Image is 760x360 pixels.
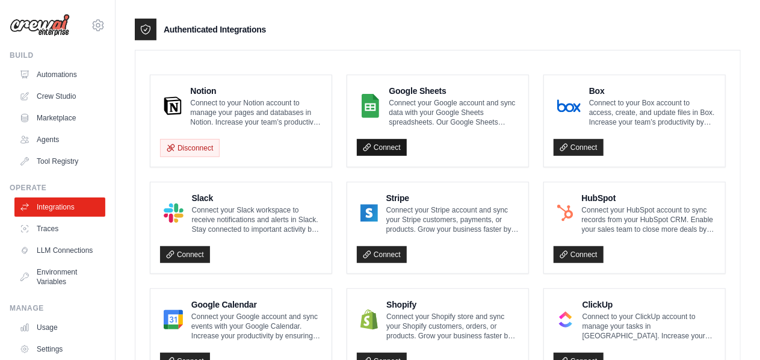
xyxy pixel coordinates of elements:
[160,246,210,263] a: Connect
[164,201,184,225] img: Slack Logo
[10,14,70,37] img: Logo
[389,98,519,127] p: Connect your Google account and sync data with your Google Sheets spreadsheets. Our Google Sheets...
[582,299,715,311] h4: ClickUp
[14,241,105,260] a: LLM Connections
[10,303,105,313] div: Manage
[14,318,105,337] a: Usage
[589,85,715,97] h4: Box
[164,94,182,118] img: Notion Logo
[192,205,322,234] p: Connect your Slack workspace to receive notifications and alerts in Slack. Stay connected to impo...
[191,312,322,341] p: Connect your Google account and sync events with your Google Calendar. Increase your productivity...
[582,192,715,204] h4: HubSpot
[554,246,604,263] a: Connect
[14,262,105,291] a: Environment Variables
[386,192,519,204] h4: Stripe
[14,219,105,238] a: Traces
[389,85,519,97] h4: Google Sheets
[557,308,574,332] img: ClickUp Logo
[14,340,105,359] a: Settings
[554,139,604,156] a: Connect
[557,201,573,225] img: HubSpot Logo
[582,205,715,234] p: Connect your HubSpot account to sync records from your HubSpot CRM. Enable your sales team to clo...
[386,312,519,341] p: Connect your Shopify store and sync your Shopify customers, orders, or products. Grow your busine...
[357,246,407,263] a: Connect
[14,197,105,217] a: Integrations
[164,308,183,332] img: Google Calendar Logo
[700,302,760,360] iframe: Chat Widget
[582,312,715,341] p: Connect to your ClickUp account to manage your tasks in [GEOGRAPHIC_DATA]. Increase your team’s p...
[386,205,519,234] p: Connect your Stripe account and sync your Stripe customers, payments, or products. Grow your busi...
[14,87,105,106] a: Crew Studio
[360,94,380,118] img: Google Sheets Logo
[10,51,105,60] div: Build
[10,183,105,193] div: Operate
[14,108,105,128] a: Marketplace
[360,201,378,225] img: Stripe Logo
[191,299,322,311] h4: Google Calendar
[557,94,581,118] img: Box Logo
[360,308,378,332] img: Shopify Logo
[190,85,322,97] h4: Notion
[192,192,322,204] h4: Slack
[357,139,407,156] a: Connect
[164,23,266,36] h3: Authenticated Integrations
[14,152,105,171] a: Tool Registry
[190,98,322,127] p: Connect to your Notion account to manage your pages and databases in Notion. Increase your team’s...
[14,130,105,149] a: Agents
[14,65,105,84] a: Automations
[160,139,220,157] button: Disconnect
[589,98,715,127] p: Connect to your Box account to access, create, and update files in Box. Increase your team’s prod...
[386,299,519,311] h4: Shopify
